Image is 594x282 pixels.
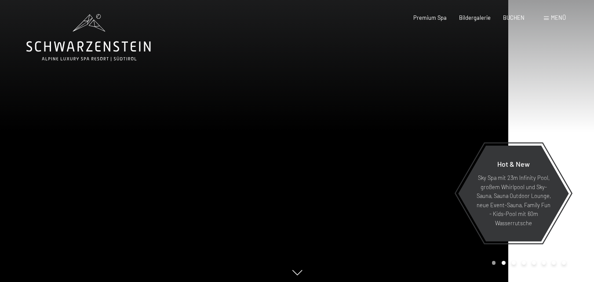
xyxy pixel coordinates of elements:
a: Premium Spa [413,14,447,21]
div: Carousel Page 2 (Current Slide) [502,261,506,265]
p: Sky Spa mit 23m Infinity Pool, großem Whirlpool und Sky-Sauna, Sauna Outdoor Lounge, neue Event-S... [475,173,552,227]
div: Carousel Page 8 [562,261,566,265]
a: Hot & New Sky Spa mit 23m Infinity Pool, großem Whirlpool und Sky-Sauna, Sauna Outdoor Lounge, ne... [458,145,569,242]
div: Carousel Page 3 [512,261,516,265]
div: Carousel Pagination [489,261,566,265]
a: Bildergalerie [459,14,491,21]
div: Carousel Page 7 [552,261,556,265]
div: Carousel Page 1 [492,261,496,265]
a: BUCHEN [503,14,525,21]
div: Carousel Page 5 [532,261,536,265]
span: Hot & New [497,160,530,168]
div: Carousel Page 6 [542,261,546,265]
span: Menü [551,14,566,21]
div: Carousel Page 4 [522,261,526,265]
